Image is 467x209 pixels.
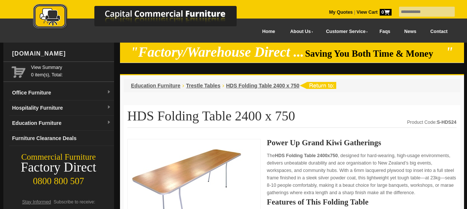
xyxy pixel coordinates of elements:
a: Contact [423,23,454,40]
a: Office Furnituredropdown [9,85,114,100]
h2: Features of This Folding Table [267,198,456,206]
em: "Factory/Warehouse Direct ... [130,44,304,60]
img: Capital Commercial Furniture Logo [13,4,273,31]
a: About Us [282,23,318,40]
span: Subscribe to receive: [53,199,95,205]
li: › [182,82,184,89]
span: 0 [380,9,392,16]
strong: S-HDS24 [437,120,457,125]
div: Product Code: [407,119,457,126]
a: View Cart0 [355,10,391,15]
a: Hospitality Furnituredropdown [9,100,114,116]
div: [DOMAIN_NAME] [9,43,114,65]
a: Customer Service [318,23,372,40]
img: dropdown [107,105,111,110]
h2: Power Up Grand Kiwi Gatherings [267,139,456,146]
a: Education Furnituredropdown [9,116,114,131]
a: HDS Folding Table 2400 x 750 [226,83,299,89]
a: View Summary [31,64,111,71]
a: Education Furniture [131,83,181,89]
img: return to [299,82,336,89]
a: Faqs [373,23,398,40]
strong: HDS Folding Table 2400x750 [275,153,338,158]
div: Commercial Furniture [3,152,114,162]
a: My Quotes [329,10,353,15]
span: Stay Informed [22,199,51,205]
strong: View Cart [357,10,392,15]
p: The , designed for hard-wearing, high-usage environments, delivers unbeatable durability and ace ... [267,152,456,196]
a: Capital Commercial Furniture Logo [13,4,273,33]
h1: HDS Folding Table 2400 x 750 [127,109,457,128]
div: Factory Direct [3,162,114,173]
a: Trestle Tables [186,83,220,89]
em: " [445,44,453,60]
a: News [397,23,423,40]
li: › [222,82,224,89]
img: dropdown [107,120,111,125]
a: Furniture Clearance Deals [9,131,114,146]
span: Saving You Both Time & Money [305,49,444,59]
div: 0800 800 507 [3,172,114,186]
img: dropdown [107,90,111,94]
span: 0 item(s), Total: [31,64,111,77]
